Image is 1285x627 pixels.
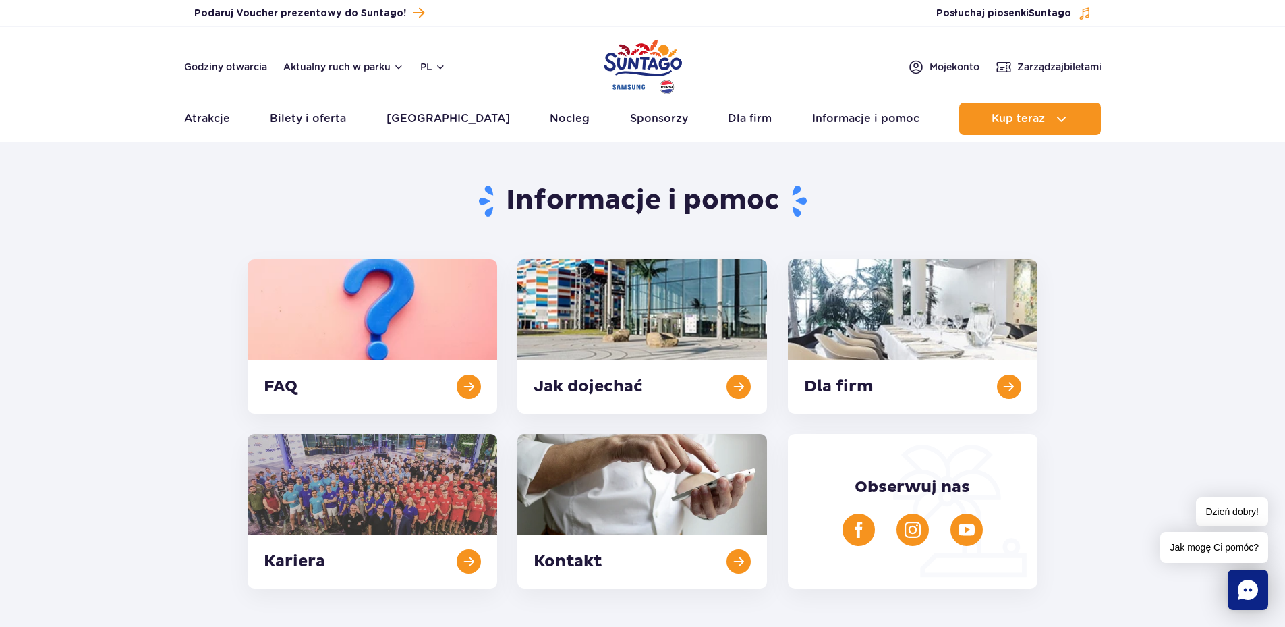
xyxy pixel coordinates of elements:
[604,34,682,96] a: Park of Poland
[992,113,1045,125] span: Kup teraz
[194,4,424,22] a: Podaruj Voucher prezentowy do Suntago!
[1228,570,1268,610] div: Chat
[630,103,688,135] a: Sponsorzy
[184,103,230,135] a: Atrakcje
[959,522,975,538] img: YouTube
[851,522,867,538] img: Facebook
[812,103,919,135] a: Informacje i pomoc
[1160,532,1268,563] span: Jak mogę Ci pomóc?
[550,103,590,135] a: Nocleg
[184,60,267,74] a: Godziny otwarcia
[420,60,446,74] button: pl
[996,59,1102,75] a: Zarządzajbiletami
[905,522,921,538] img: Instagram
[1196,497,1268,526] span: Dzień dobry!
[248,184,1037,219] h1: Informacje i pomoc
[936,7,1071,20] span: Posłuchaj piosenki
[959,103,1101,135] button: Kup teraz
[728,103,772,135] a: Dla firm
[1029,9,1071,18] span: Suntago
[930,60,979,74] span: Moje konto
[908,59,979,75] a: Mojekonto
[855,477,970,497] span: Obserwuj nas
[194,7,406,20] span: Podaruj Voucher prezentowy do Suntago!
[270,103,346,135] a: Bilety i oferta
[387,103,510,135] a: [GEOGRAPHIC_DATA]
[1017,60,1102,74] span: Zarządzaj biletami
[283,61,404,72] button: Aktualny ruch w parku
[936,7,1091,20] button: Posłuchaj piosenkiSuntago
